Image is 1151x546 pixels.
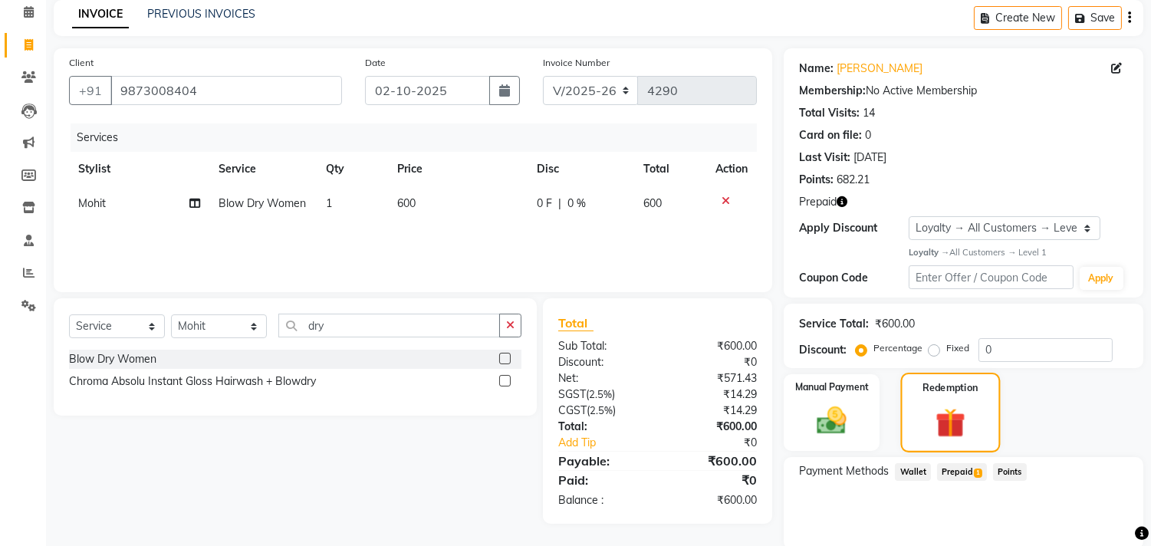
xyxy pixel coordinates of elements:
span: Total [558,315,594,331]
label: Percentage [873,341,922,355]
div: [DATE] [853,150,886,166]
button: Create New [974,6,1062,30]
div: ₹600.00 [658,492,769,508]
div: ( ) [547,386,658,403]
div: Coupon Code [799,270,909,286]
div: Paid: [547,471,658,489]
div: Blow Dry Women [69,351,156,367]
span: Mohit [78,196,106,210]
th: Disc [528,152,634,186]
div: ₹14.29 [658,403,769,419]
div: Sub Total: [547,338,658,354]
div: ₹571.43 [658,370,769,386]
input: Search or Scan [278,314,500,337]
div: Discount: [799,342,847,358]
input: Enter Offer / Coupon Code [909,265,1073,289]
img: _gift.svg [926,404,975,441]
div: All Customers → Level 1 [909,246,1128,259]
th: Service [209,152,317,186]
div: Card on file: [799,127,862,143]
span: CGST [558,403,587,417]
span: Points [993,463,1027,481]
div: Discount: [547,354,658,370]
div: No Active Membership [799,83,1128,99]
div: Balance : [547,492,658,508]
th: Stylist [69,152,209,186]
strong: Loyalty → [909,247,949,258]
img: _cash.svg [807,403,856,438]
th: Qty [317,152,388,186]
div: ₹0 [676,435,769,451]
span: 600 [643,196,662,210]
label: Invoice Number [543,56,610,70]
a: INVOICE [72,1,129,28]
div: Name: [799,61,834,77]
label: Fixed [946,341,969,355]
span: | [558,196,561,212]
span: Prepaid [799,194,837,210]
div: ₹600.00 [658,452,769,470]
span: 2.5% [589,388,612,400]
div: Apply Discount [799,220,909,236]
a: [PERSON_NAME] [837,61,922,77]
span: 0 F [537,196,552,212]
input: Search by Name/Mobile/Email/Code [110,76,342,105]
div: ₹600.00 [658,419,769,435]
div: Total Visits: [799,105,860,121]
div: ₹0 [658,471,769,489]
div: 0 [865,127,871,143]
label: Redemption [922,380,978,395]
div: Services [71,123,768,152]
div: Total: [547,419,658,435]
div: ₹600.00 [875,316,915,332]
button: +91 [69,76,112,105]
div: Payable: [547,452,658,470]
span: 2.5% [590,404,613,416]
div: Service Total: [799,316,869,332]
span: 600 [397,196,416,210]
span: Prepaid [937,463,987,481]
div: ₹0 [658,354,769,370]
th: Action [706,152,757,186]
th: Price [388,152,528,186]
a: PREVIOUS INVOICES [147,7,255,21]
span: 1 [974,469,982,478]
span: Payment Methods [799,463,889,479]
div: 14 [863,105,875,121]
span: 0 % [567,196,586,212]
span: 1 [326,196,332,210]
span: Blow Dry Women [219,196,306,210]
span: SGST [558,387,586,401]
span: Wallet [895,463,931,481]
label: Manual Payment [795,380,869,394]
div: ₹600.00 [658,338,769,354]
button: Apply [1080,267,1123,290]
div: Chroma Absolu Instant Gloss Hairwash + Blowdry [69,373,316,390]
div: Membership: [799,83,866,99]
div: ( ) [547,403,658,419]
div: 682.21 [837,172,870,188]
a: Add Tip [547,435,676,451]
th: Total [634,152,707,186]
label: Client [69,56,94,70]
div: Points: [799,172,834,188]
div: Net: [547,370,658,386]
div: Last Visit: [799,150,850,166]
div: ₹14.29 [658,386,769,403]
button: Save [1068,6,1122,30]
label: Date [365,56,386,70]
